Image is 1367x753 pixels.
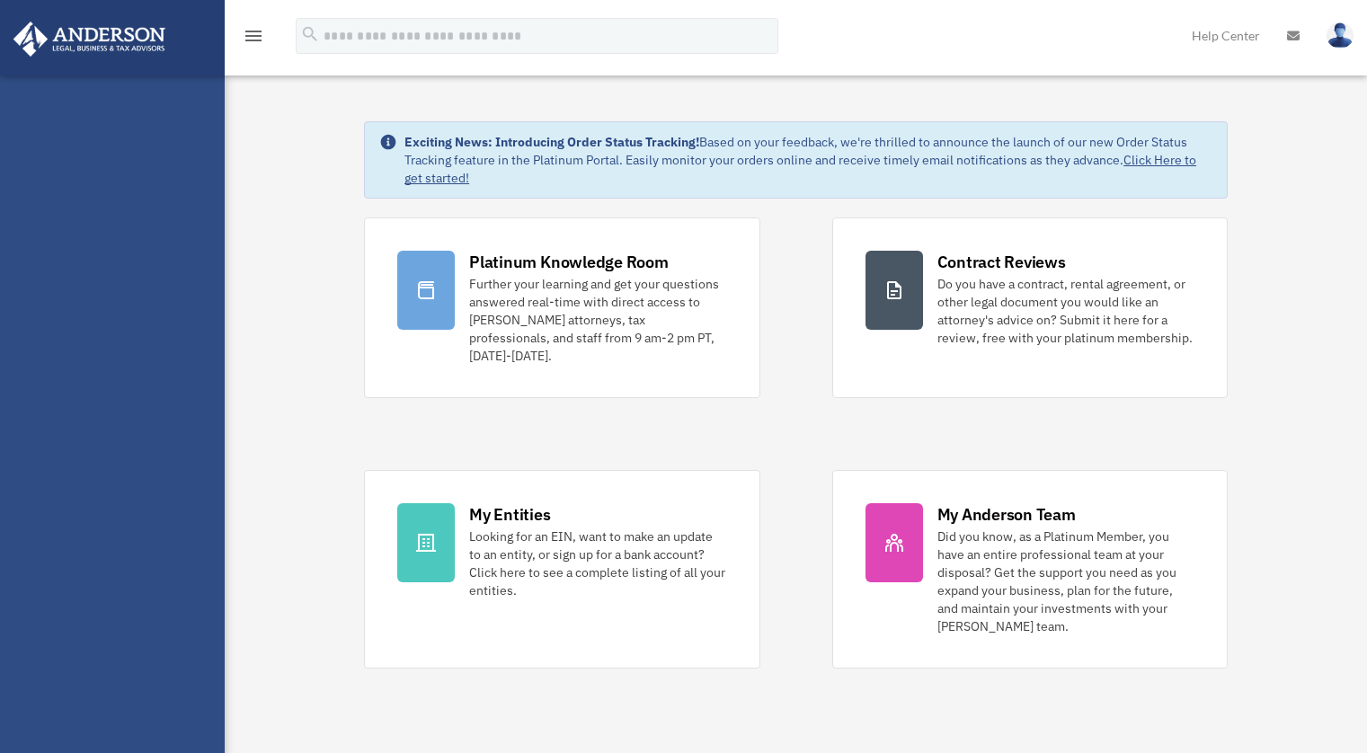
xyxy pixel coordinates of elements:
a: My Anderson Team Did you know, as a Platinum Member, you have an entire professional team at your... [832,470,1228,669]
div: Did you know, as a Platinum Member, you have an entire professional team at your disposal? Get th... [937,527,1194,635]
a: Contract Reviews Do you have a contract, rental agreement, or other legal document you would like... [832,217,1228,398]
div: Based on your feedback, we're thrilled to announce the launch of our new Order Status Tracking fe... [404,133,1212,187]
a: Platinum Knowledge Room Further your learning and get your questions answered real-time with dire... [364,217,759,398]
div: Platinum Knowledge Room [469,251,669,273]
a: menu [243,31,264,47]
a: My Entities Looking for an EIN, want to make an update to an entity, or sign up for a bank accoun... [364,470,759,669]
div: Looking for an EIN, want to make an update to an entity, or sign up for a bank account? Click her... [469,527,726,599]
div: My Entities [469,503,550,526]
strong: Exciting News: Introducing Order Status Tracking! [404,134,699,150]
img: User Pic [1327,22,1354,49]
div: Do you have a contract, rental agreement, or other legal document you would like an attorney's ad... [937,275,1194,347]
a: Click Here to get started! [404,152,1196,186]
i: menu [243,25,264,47]
div: Contract Reviews [937,251,1066,273]
div: Further your learning and get your questions answered real-time with direct access to [PERSON_NAM... [469,275,726,365]
img: Anderson Advisors Platinum Portal [8,22,171,57]
i: search [300,24,320,44]
div: My Anderson Team [937,503,1076,526]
